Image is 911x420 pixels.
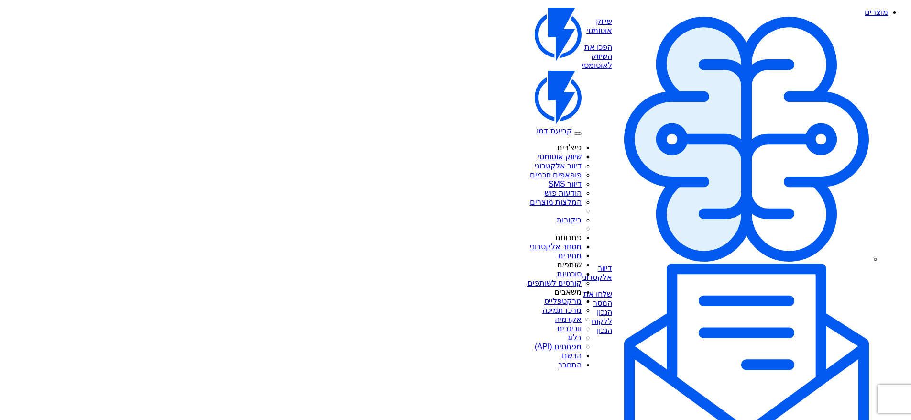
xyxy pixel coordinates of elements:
[160,87,303,111] a: מה ההבדל [PERSON_NAME] נטישת עגלה לנטישת צ'[PERSON_NAME]
[567,386,615,397] a: ראו כאן מדריך.
[241,7,671,29] input: חיפוש מהיר...
[704,79,735,88] a: מרכז תמיכה
[659,79,683,88] a: אוטומציות
[152,393,310,412] p: צוות התמיכה שלנו יסייע לכם להעביר את כל המידע מכל הכלים שלכם לתוך פלאשי ולהתחיל לשווק מיד, השירות...
[369,241,742,281] p: נטישת עגלה מסתכמת בפעולה של הוספה לעגלה ללא סיום רכישה, בעוד שנטישת עמוד תשלום מתייחסת למצב בו הג...
[369,296,742,320] p: כלומר בנטישת צ'[PERSON_NAME] ניתן לומר שהגולש נמצא במקום מתקדם יותר על ציר בשלות הרכישה, וייתכן ש...
[160,70,303,82] h3: תוכן
[369,173,742,186] p: במידה ואתם מעוניינים ליצור הפרדה [PERSON_NAME] סוגי הנטישות השונות, זה המדריך בשבילכם.
[160,117,303,141] a: יצירת הפרדה [PERSON_NAME] אוטומצית נטישת עגלה לנטישת צ'[PERSON_NAME]
[369,100,742,164] h1: יצירת הפרדה [PERSON_NAME] נטישת עגלה לנטישת צ'[PERSON_NAME] בווקומרס (אוטומציות נפרדות)
[454,255,560,266] strong: יצר הזמנה ונטש את דף הסליקה
[369,334,742,359] p: דבר נוסף חשוב, הוא שברגע שגולש מגיע לדף הסליקה, ווקומרס מייצרת קישור ייחודי של הזמנה זו, ולכן תוכ...
[369,200,742,232] h2: מה ההבדל [PERSON_NAME] נטישת עגלה לנטישת צ'[PERSON_NAME]
[369,374,742,398] p: ההבדל [PERSON_NAME] הוא שבנטישת צ'[PERSON_NAME] אפשר להשתמש בקישור שמשחזר לא רק את העגלה, אלא גם ...
[562,255,673,266] strong: עבר לעמוד צ'[PERSON_NAME]
[188,369,274,381] h3: תמיכה מלאה במעבר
